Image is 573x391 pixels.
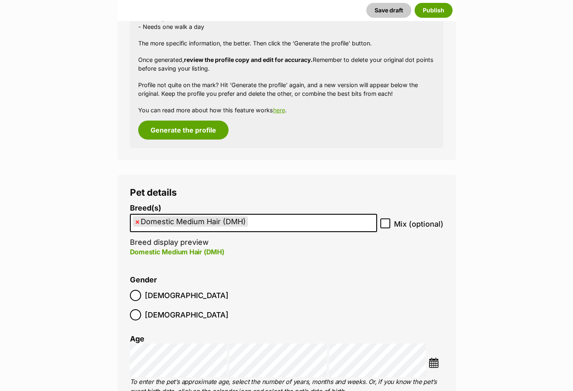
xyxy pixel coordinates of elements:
[138,121,229,140] button: Generate the profile
[133,216,248,227] li: Domestic Medium Hair (DMH)
[130,204,377,265] li: Breed display preview
[145,309,229,320] span: [DEMOGRAPHIC_DATA]
[429,358,439,368] img: ...
[130,334,144,343] label: Age
[138,106,435,114] p: You can read more about how this feature works .
[130,187,177,198] span: Pet details
[394,218,443,230] span: Mix (optional)
[145,290,229,301] span: [DEMOGRAPHIC_DATA]
[273,107,285,114] a: here
[138,81,435,98] p: Profile not quite on the mark? Hit ‘Generate the profile’ again, and a new version will appear be...
[135,216,140,227] span: ×
[415,3,453,18] button: Publish
[130,276,157,284] label: Gender
[138,39,435,47] p: The more specific information, the better. Then click the ‘Generate the profile’ button.
[138,55,435,73] p: Once generated, Remember to delete your original dot points before saving your listing.
[366,3,411,18] button: Save draft
[184,56,313,63] strong: review the profile copy and edit for accuracy.
[130,247,377,257] p: Domestic Medium Hair (DMH)
[130,204,377,213] label: Breed(s)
